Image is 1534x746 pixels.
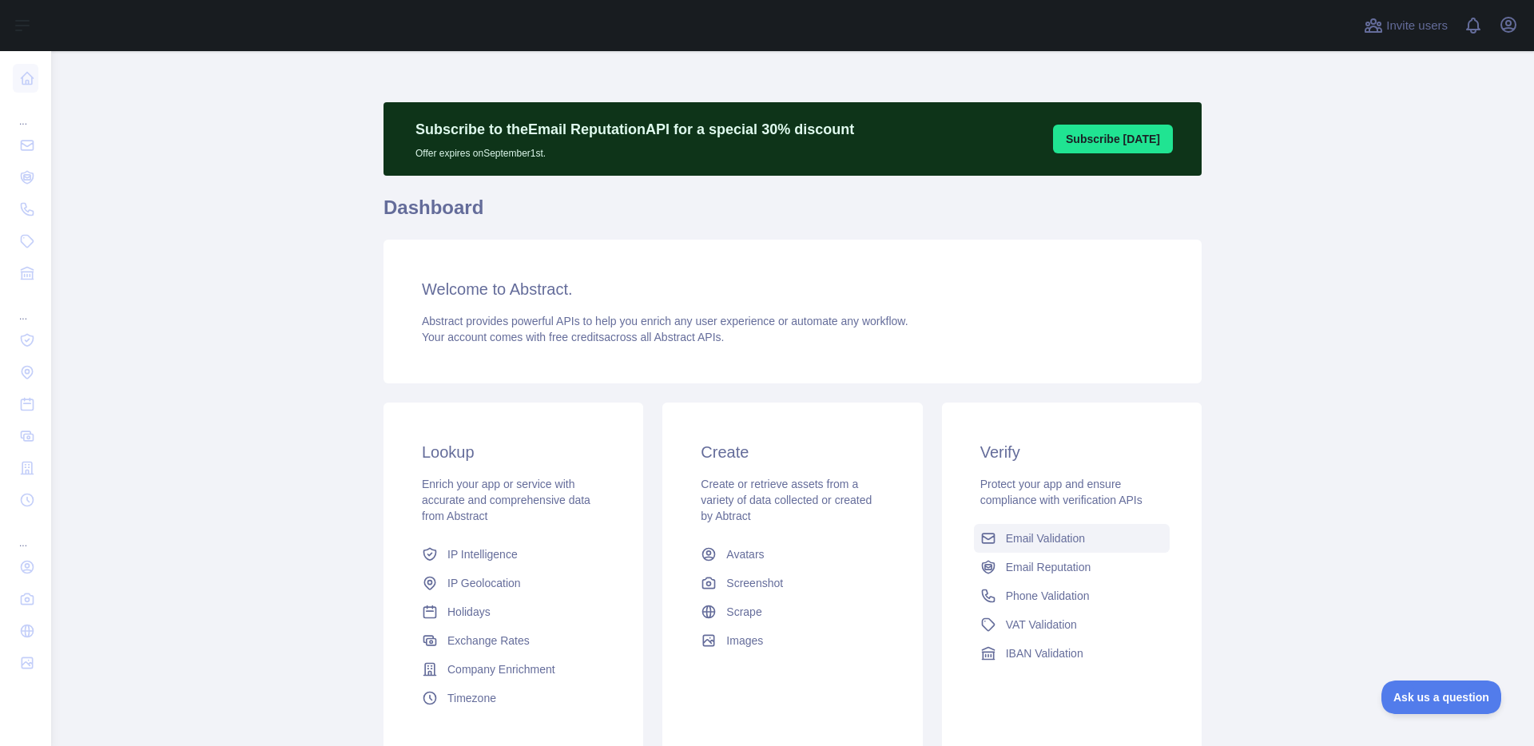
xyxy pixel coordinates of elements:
[415,118,854,141] p: Subscribe to the Email Reputation API for a special 30 % discount
[1386,17,1448,35] span: Invite users
[1381,681,1502,714] iframe: Toggle Customer Support
[13,291,38,323] div: ...
[694,626,890,655] a: Images
[415,655,611,684] a: Company Enrichment
[415,597,611,626] a: Holidays
[422,278,1163,300] h3: Welcome to Abstract.
[974,553,1170,581] a: Email Reputation
[974,639,1170,668] a: IBAN Validation
[447,546,518,562] span: IP Intelligence
[980,441,1163,463] h3: Verify
[383,195,1202,233] h1: Dashboard
[1006,645,1083,661] span: IBAN Validation
[1006,588,1090,604] span: Phone Validation
[415,684,611,712] a: Timezone
[974,581,1170,610] a: Phone Validation
[422,315,908,327] span: Abstract provides powerful APIs to help you enrich any user experience or automate any workflow.
[422,331,724,343] span: Your account comes with across all Abstract APIs.
[1006,559,1091,575] span: Email Reputation
[974,524,1170,553] a: Email Validation
[980,478,1143,506] span: Protect your app and ensure compliance with verification APIs
[694,540,890,569] a: Avatars
[447,575,521,591] span: IP Geolocation
[701,478,872,522] span: Create or retrieve assets from a variety of data collected or created by Abtract
[422,441,605,463] h3: Lookup
[447,690,496,706] span: Timezone
[726,546,764,562] span: Avatars
[549,331,604,343] span: free credits
[974,610,1170,639] a: VAT Validation
[422,478,590,522] span: Enrich your app or service with accurate and comprehensive data from Abstract
[447,604,491,620] span: Holidays
[13,518,38,550] div: ...
[447,633,530,649] span: Exchange Rates
[415,569,611,597] a: IP Geolocation
[694,569,890,597] a: Screenshot
[1361,13,1451,38] button: Invite users
[726,575,783,591] span: Screenshot
[415,626,611,655] a: Exchange Rates
[1053,125,1173,153] button: Subscribe [DATE]
[1006,617,1077,633] span: VAT Validation
[726,604,761,620] span: Scrape
[447,661,555,677] span: Company Enrichment
[694,597,890,626] a: Scrape
[415,141,854,160] p: Offer expires on September 1st.
[1006,530,1085,546] span: Email Validation
[13,96,38,128] div: ...
[415,540,611,569] a: IP Intelligence
[701,441,884,463] h3: Create
[726,633,763,649] span: Images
